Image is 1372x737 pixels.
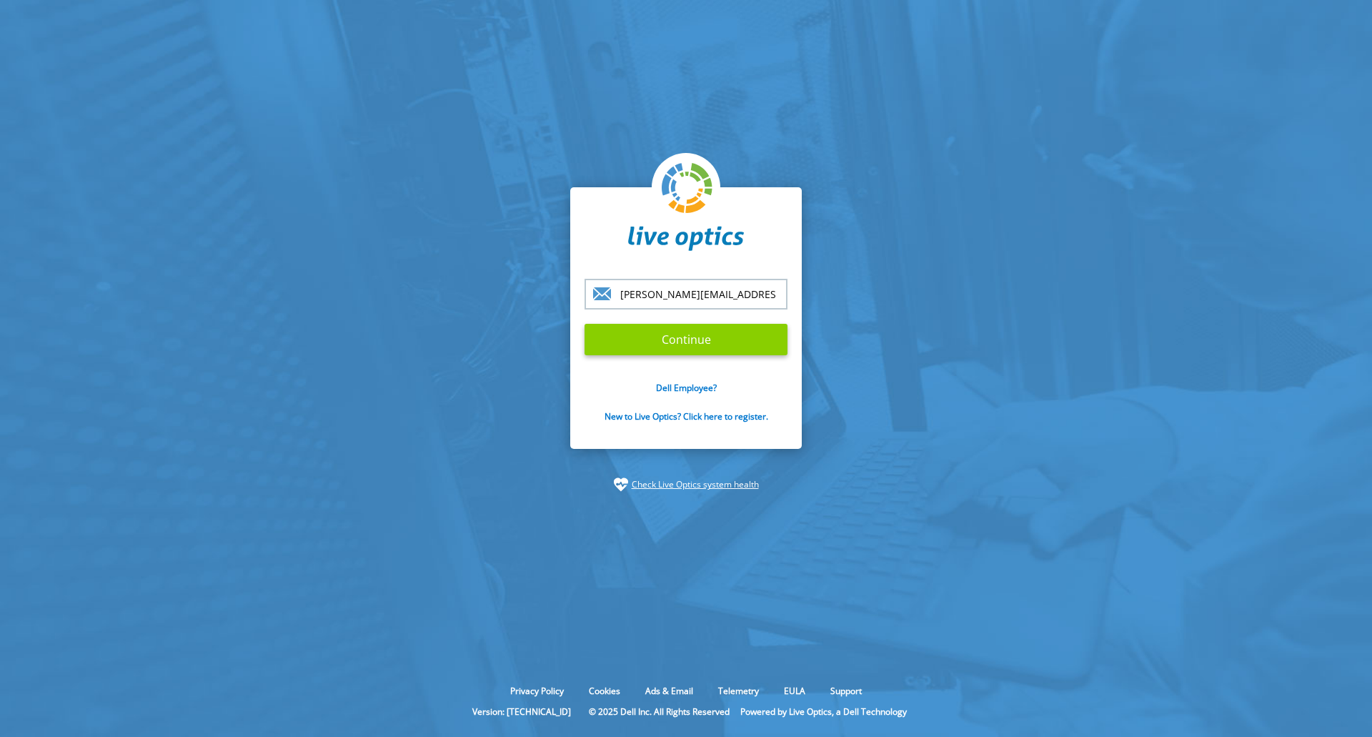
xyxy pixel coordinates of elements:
a: New to Live Optics? Click here to register. [605,410,768,422]
a: Dell Employee? [656,382,717,394]
li: Powered by Live Optics, a Dell Technology [740,706,907,718]
a: Support [820,685,873,697]
a: Check Live Optics system health [632,478,759,492]
li: Version: [TECHNICAL_ID] [465,706,578,718]
img: status-check-icon.svg [614,478,628,492]
a: Ads & Email [635,685,704,697]
a: Telemetry [707,685,770,697]
a: Cookies [578,685,631,697]
a: EULA [773,685,816,697]
img: liveoptics-logo.svg [662,163,713,214]
input: Continue [585,324,787,355]
a: Privacy Policy [499,685,575,697]
img: liveoptics-word.svg [628,226,744,252]
input: email@address.com [585,279,787,310]
li: © 2025 Dell Inc. All Rights Reserved [582,706,737,718]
